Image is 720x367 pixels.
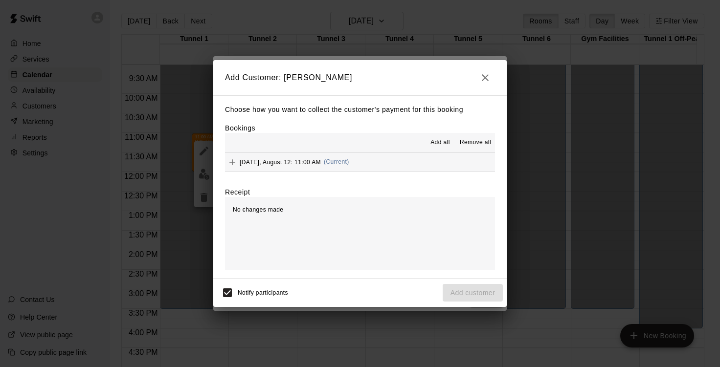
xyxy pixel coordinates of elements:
[233,206,283,213] span: No changes made
[213,60,507,95] h2: Add Customer: [PERSON_NAME]
[238,289,288,296] span: Notify participants
[460,138,491,148] span: Remove all
[225,187,250,197] label: Receipt
[425,135,456,151] button: Add all
[225,153,495,171] button: Add[DATE], August 12: 11:00 AM(Current)
[225,104,495,116] p: Choose how you want to collect the customer's payment for this booking
[225,158,240,165] span: Add
[225,124,255,132] label: Bookings
[456,135,495,151] button: Remove all
[240,158,321,165] span: [DATE], August 12: 11:00 AM
[430,138,450,148] span: Add all
[324,158,349,165] span: (Current)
